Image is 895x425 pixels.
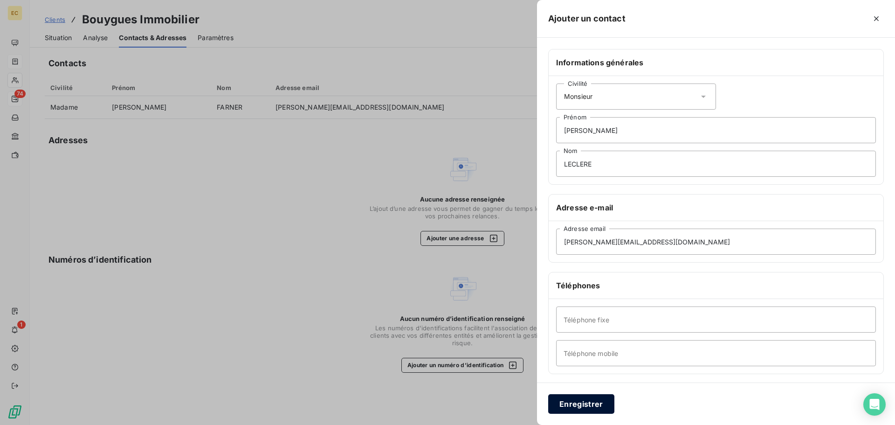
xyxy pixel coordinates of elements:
[556,151,876,177] input: placeholder
[556,57,876,68] h6: Informations générales
[556,340,876,366] input: placeholder
[556,229,876,255] input: placeholder
[548,12,626,25] h5: Ajouter un contact
[556,202,876,213] h6: Adresse e-mail
[564,92,592,101] span: Monsieur
[556,117,876,143] input: placeholder
[556,280,876,291] h6: Téléphones
[863,393,886,416] div: Open Intercom Messenger
[548,394,614,414] button: Enregistrer
[556,307,876,333] input: placeholder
